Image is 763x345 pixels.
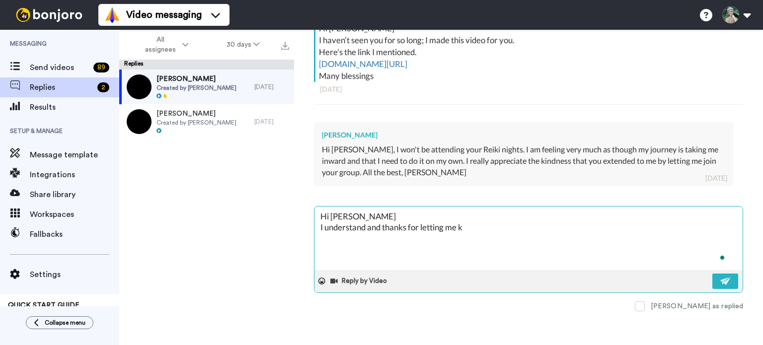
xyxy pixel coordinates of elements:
img: bj-logo-header-white.svg [12,8,86,22]
img: cf6aa234-e3a1-4521-b7f9-a65765ef5051-thumb.jpg [127,109,152,134]
span: Fallbacks [30,228,119,240]
span: Settings [30,269,119,280]
a: [DOMAIN_NAME][URL] [319,59,407,69]
button: Reply by Video [329,274,390,288]
img: send-white.svg [720,277,731,285]
span: Created by [PERSON_NAME] [156,119,236,127]
span: Collapse menu [45,319,85,327]
button: Collapse menu [26,316,93,329]
div: Hi [PERSON_NAME] I haven’t seen you for so long; I made this video for you. Here’s the link I men... [319,22,741,82]
div: [DATE] [254,118,289,126]
img: 1a59a369-311f-4a27-a668-f118ed93eabf-thumb.jpg [127,74,152,99]
div: [PERSON_NAME] as replied [651,301,743,311]
div: [PERSON_NAME] [322,130,725,140]
span: Video messaging [126,8,202,22]
span: Send videos [30,62,89,73]
a: [PERSON_NAME]Created by [PERSON_NAME][DATE] [119,104,294,139]
span: QUICK START GUIDE [8,302,79,309]
div: 2 [97,82,109,92]
span: Message template [30,149,119,161]
span: [PERSON_NAME] [156,74,236,84]
div: [DATE] [705,173,727,183]
img: vm-color.svg [104,7,120,23]
span: [PERSON_NAME] [156,109,236,119]
span: Replies [30,81,93,93]
span: All assignees [140,35,180,55]
span: Created by [PERSON_NAME] [156,84,236,92]
div: [DATE] [320,84,737,94]
button: Export all results that match these filters now. [278,37,292,52]
img: export.svg [281,42,289,50]
button: 30 days [208,36,279,54]
textarea: To enrich screen reader interactions, please activate Accessibility in Grammarly extension settings [314,207,743,270]
div: Hi [PERSON_NAME], I won't be attending your Reiki nights. I am feeling very much as though my jou... [322,144,725,178]
div: Replies [119,60,294,69]
span: Workspaces [30,208,119,220]
a: [PERSON_NAME]Created by [PERSON_NAME][DATE] [119,69,294,104]
span: Integrations [30,169,119,181]
span: Share library [30,189,119,201]
button: All assignees [121,31,208,59]
div: [DATE] [254,83,289,91]
span: Results [30,101,119,113]
div: 89 [93,63,109,72]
